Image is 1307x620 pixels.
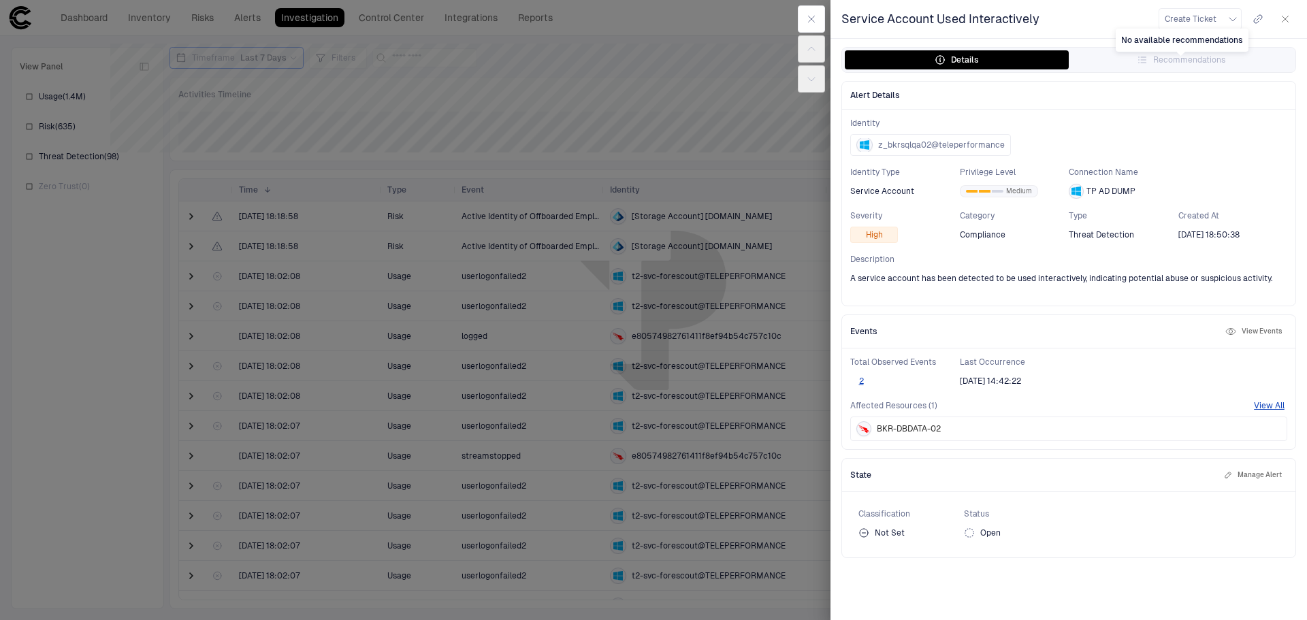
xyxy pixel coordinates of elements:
div: 8/20/2025 15:50:38 (GMT+00:00 UTC) [1178,229,1240,240]
span: Service Account [850,186,914,197]
span: [DATE] 14:42:22 [960,376,1021,387]
span: Privilege Level [960,167,1069,178]
div: Recommendations [1137,54,1225,65]
div: 8/21/2025 11:42:22 (GMT+00:00 UTC) [960,376,1021,387]
span: Status [964,508,1069,519]
span: Category [960,210,1069,221]
div: 1 [979,190,990,193]
button: 2 [850,376,872,387]
span: Open [980,527,1001,538]
span: Create Ticket [1165,14,1216,25]
span: Last Occurrence [960,357,1069,368]
span: Service Account Used Interactively [841,11,1039,27]
span: Severity [850,210,960,221]
span: TP AD DUMP [1086,186,1135,197]
span: Compliance [960,229,1005,240]
button: Manage Alert [1221,467,1285,483]
span: State [850,470,871,480]
div: No available recommendations [1116,29,1248,52]
span: BKR-DBDATA-02 [877,423,941,434]
button: View Events [1223,323,1285,340]
span: Identity Type [850,167,960,178]
span: [DATE] 18:50:38 [1178,229,1240,240]
div: 0 [966,190,978,193]
span: Connection Name [1069,167,1287,178]
button: Create Ticket [1159,8,1242,30]
div: 2 [992,190,1003,193]
div: Details [935,54,979,65]
span: Description [850,254,1287,265]
span: Identity [850,118,1287,129]
div: Not Set [858,527,905,538]
span: z_bkrsqlqa02@teleperformance [878,140,1005,150]
span: Total Observed Events [850,357,960,368]
span: Events [850,326,877,337]
span: Alert Details [850,90,900,101]
span: Classification [858,508,964,519]
span: A service account has been detected to be used interactively, indicating potential abuse or suspi... [850,273,1272,284]
span: Affected Resources (1) [850,400,937,411]
span: Medium [1006,186,1032,196]
span: High [866,229,883,240]
span: Created At [1178,210,1288,221]
button: z_bkrsqlqa02@teleperformance [850,134,1011,156]
div: Crowdstrike [858,423,869,434]
span: Threat Detection [1069,229,1134,240]
span: Type [1069,210,1178,221]
button: View All [1254,400,1285,411]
